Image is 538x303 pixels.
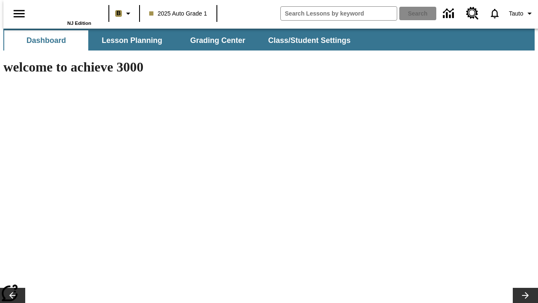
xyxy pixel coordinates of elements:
[7,1,32,26] button: Open side menu
[261,30,357,50] button: Class/Student Settings
[509,9,523,18] span: Tauto
[3,59,367,75] h1: welcome to achieve 3000
[37,3,91,26] div: Home
[112,6,137,21] button: Boost Class color is light brown. Change class color
[506,6,538,21] button: Profile/Settings
[149,9,207,18] span: 2025 Auto Grade 1
[461,2,484,25] a: Resource Center, Will open in new tab
[438,2,461,25] a: Data Center
[37,4,91,21] a: Home
[3,29,535,50] div: SubNavbar
[281,7,397,20] input: search field
[513,288,538,303] button: Lesson carousel, Next
[3,30,358,50] div: SubNavbar
[176,30,260,50] button: Grading Center
[116,8,121,19] span: B
[4,30,88,50] button: Dashboard
[67,21,91,26] span: NJ Edition
[484,3,506,24] a: Notifications
[90,30,174,50] button: Lesson Planning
